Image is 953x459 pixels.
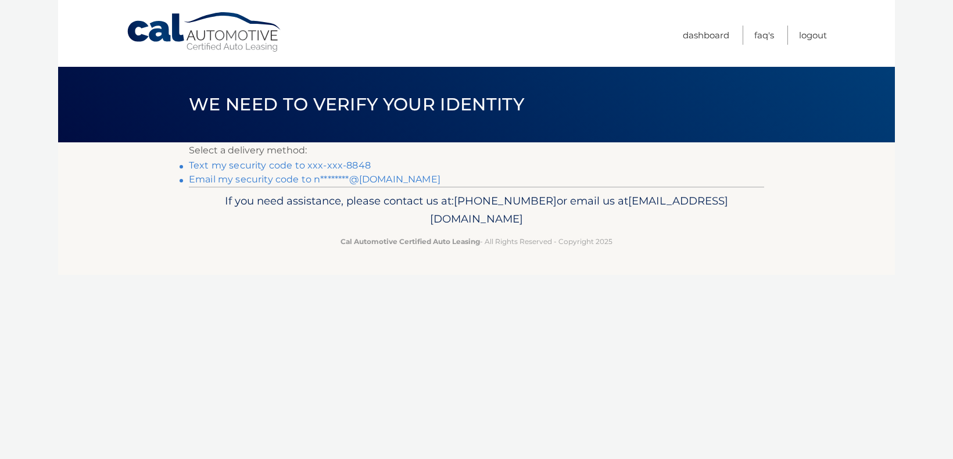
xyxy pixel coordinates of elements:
p: If you need assistance, please contact us at: or email us at [196,192,757,229]
a: Cal Automotive [126,12,283,53]
span: We need to verify your identity [189,94,524,115]
p: Select a delivery method: [189,142,764,159]
p: - All Rights Reserved - Copyright 2025 [196,235,757,248]
a: Email my security code to n********@[DOMAIN_NAME] [189,174,440,185]
a: FAQ's [754,26,774,45]
strong: Cal Automotive Certified Auto Leasing [341,237,480,246]
a: Text my security code to xxx-xxx-8848 [189,160,371,171]
span: [PHONE_NUMBER] [454,194,557,207]
a: Dashboard [683,26,729,45]
a: Logout [799,26,827,45]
